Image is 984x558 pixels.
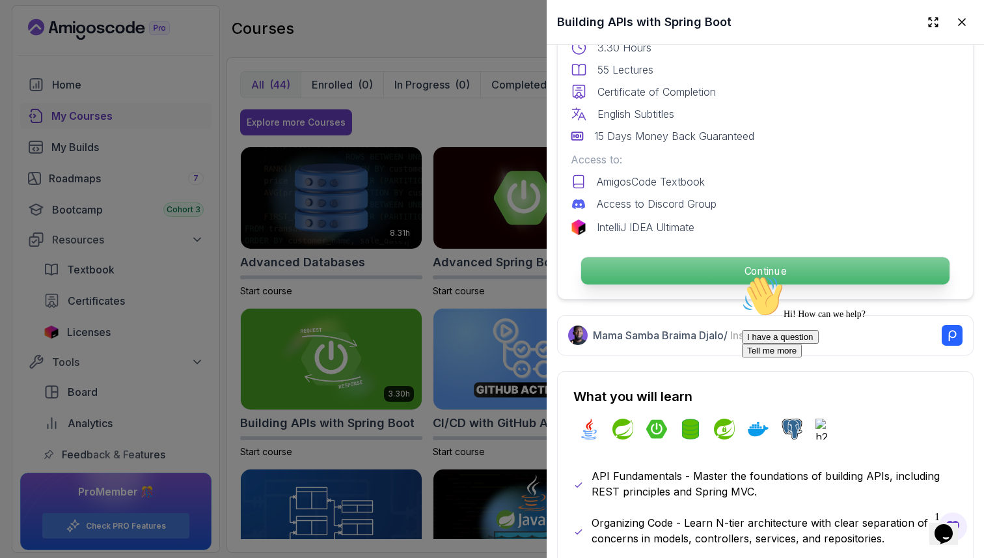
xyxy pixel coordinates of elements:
[597,174,705,189] p: AmigosCode Textbook
[5,74,65,87] button: Tell me more
[597,84,716,100] p: Certificate of Completion
[5,5,239,87] div: 👋Hi! How can we help?I have a questionTell me more
[568,326,588,345] img: Nelson Djalo
[597,106,674,122] p: English Subtitles
[714,419,735,439] img: spring-security logo
[557,13,731,31] h2: Building APIs with Spring Boot
[571,219,586,235] img: jetbrains logo
[922,10,945,34] button: Expand drawer
[592,468,957,499] p: API Fundamentals - Master the foundations of building APIs, including REST principles and Spring ...
[929,506,971,545] iframe: chat widget
[581,257,950,285] button: Continue
[5,5,47,47] img: :wave:
[5,60,82,74] button: I have a question
[571,152,960,167] p: Access to:
[646,419,667,439] img: spring-boot logo
[5,39,129,49] span: Hi! How can we help?
[594,128,754,144] p: 15 Days Money Back Guaranteed
[597,219,694,235] p: IntelliJ IDEA Ultimate
[579,419,599,439] img: java logo
[597,40,651,55] p: 3.30 Hours
[612,419,633,439] img: spring logo
[573,387,957,406] h2: What you will learn
[680,419,701,439] img: spring-data-jpa logo
[581,257,950,285] p: Continue
[597,196,717,212] p: Access to Discord Group
[593,328,776,343] p: Mama Samba Braima Djalo /
[737,270,971,499] iframe: chat widget
[730,329,776,342] span: Instructor
[592,515,957,546] p: Organizing Code - Learn N-tier architecture with clear separation of concerns in models, controll...
[597,62,653,77] p: 55 Lectures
